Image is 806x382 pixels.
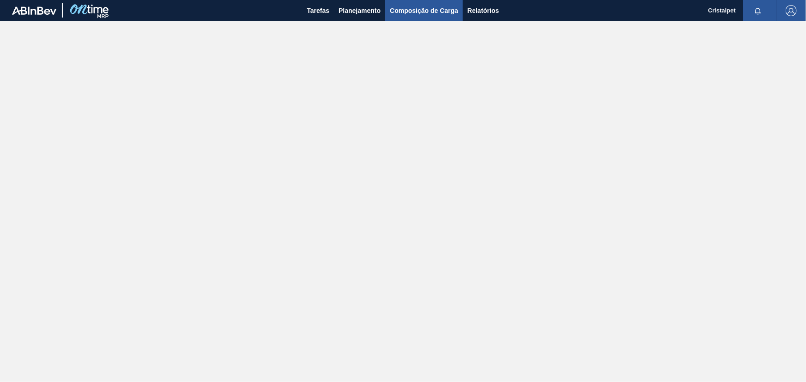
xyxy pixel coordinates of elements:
[467,5,499,16] span: Relatórios
[12,6,56,15] img: TNhmsLtSVTkK8tSr43FrP2fwEKptu5GPRR3wAAAABJRU5ErkJggg==
[743,4,773,17] button: Notificações
[786,5,797,16] img: Logout
[390,5,458,16] span: Composição de Carga
[307,5,329,16] span: Tarefas
[339,5,381,16] span: Planejamento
